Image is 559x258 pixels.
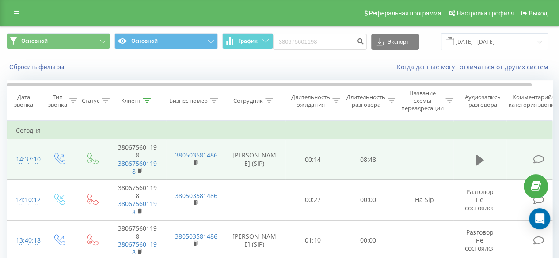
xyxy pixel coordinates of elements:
[346,93,385,108] div: Длительность разговора
[291,93,330,108] div: Длительность ожидания
[465,228,495,252] span: Разговор не состоялся
[21,37,48,45] span: Основной
[369,10,441,17] span: Реферальная программа
[238,38,258,44] span: График
[118,199,157,216] a: 380675601198
[273,34,367,50] input: Поиск по номеру
[529,208,550,229] div: Open Intercom Messenger
[461,93,504,108] div: Аудиозапись разговора
[456,10,514,17] span: Настройки профиля
[109,180,166,221] td: 380675601198
[7,93,40,108] div: Дата звонка
[16,191,34,209] div: 14:10:12
[285,180,341,221] td: 00:27
[109,139,166,180] td: 380675601198
[507,93,559,108] div: Комментарий/категория звонка
[118,240,157,256] a: 380675601198
[175,191,217,200] a: 380503581486
[529,10,547,17] span: Выход
[224,139,285,180] td: [PERSON_NAME] (SIP)
[397,63,552,71] a: Когда данные могут отличаться от других систем
[341,180,396,221] td: 00:00
[371,34,419,50] button: Экспорт
[114,33,218,49] button: Основной
[16,232,34,249] div: 13:40:18
[82,97,99,105] div: Статус
[121,97,141,105] div: Клиент
[169,97,208,105] div: Бизнес номер
[396,180,453,221] td: На Sip
[7,33,110,49] button: Основной
[285,139,341,180] td: 00:14
[465,187,495,212] span: Разговор не состоялся
[341,139,396,180] td: 08:48
[7,63,68,71] button: Сбросить фильтры
[16,151,34,168] div: 14:37:10
[233,97,263,105] div: Сотрудник
[401,90,443,112] div: Название схемы переадресации
[222,33,273,49] button: График
[48,93,67,108] div: Тип звонка
[118,159,157,176] a: 380675601198
[175,232,217,240] a: 380503581486
[175,151,217,159] a: 380503581486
